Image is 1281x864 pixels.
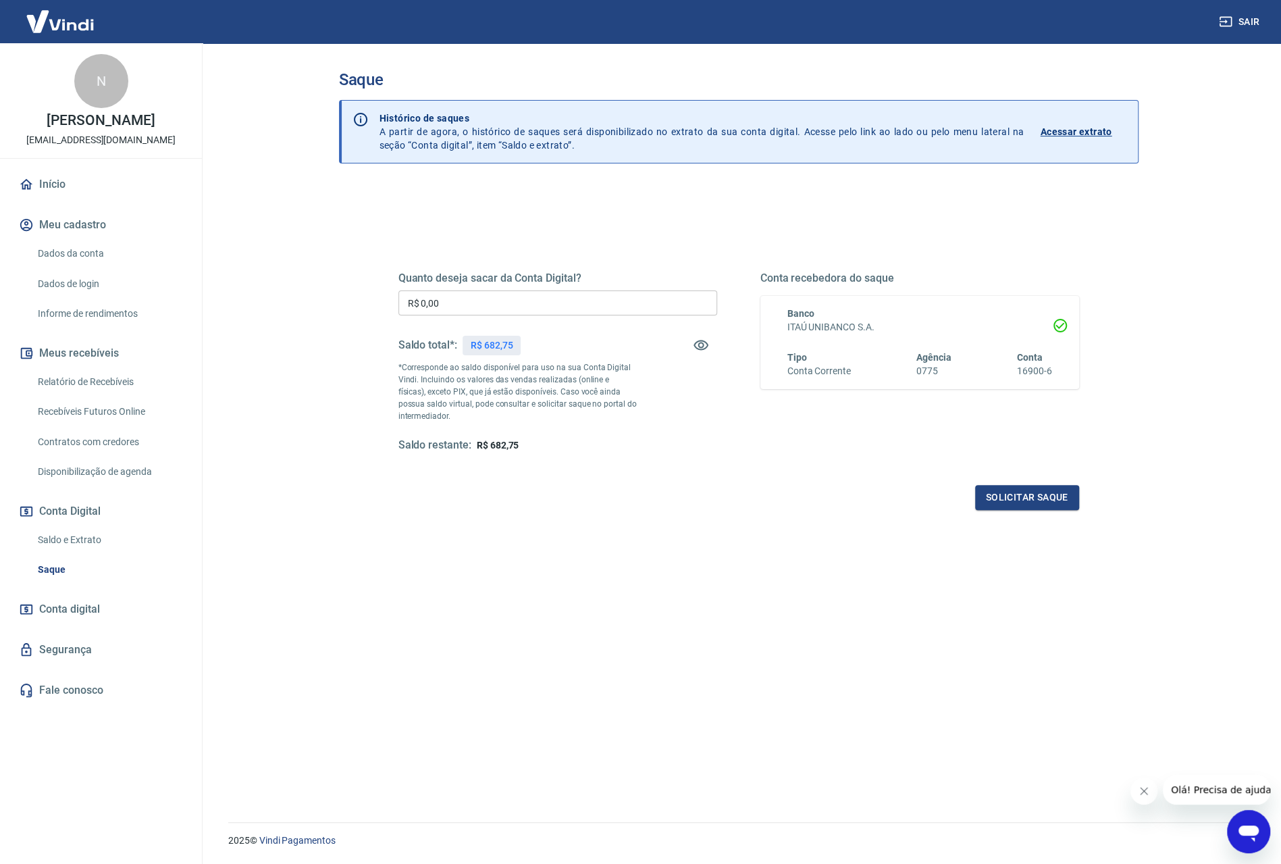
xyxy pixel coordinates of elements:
iframe: Mensagem da empresa [1163,775,1270,805]
a: Saque [32,556,186,584]
span: Conta [1017,352,1043,363]
span: R$ 682,75 [477,440,519,451]
img: Vindi [16,1,104,42]
p: [PERSON_NAME] [47,113,155,128]
h5: Saldo total*: [398,338,457,352]
iframe: Fechar mensagem [1130,778,1157,805]
a: Acessar extrato [1041,111,1127,152]
a: Disponibilização de agenda [32,458,186,486]
span: Tipo [787,352,807,363]
p: Histórico de saques [380,111,1024,125]
iframe: Botão para abrir a janela de mensagens [1227,810,1270,853]
h5: Conta recebedora do saque [760,272,1079,285]
div: N [74,54,128,108]
span: Banco [787,308,814,319]
h3: Saque [339,70,1139,89]
a: Recebíveis Futuros Online [32,398,186,426]
a: Início [16,170,186,199]
p: Acessar extrato [1041,125,1112,138]
a: Saldo e Extrato [32,526,186,554]
h6: 16900-6 [1017,364,1052,378]
a: Dados de login [32,270,186,298]
p: R$ 682,75 [471,338,513,353]
p: *Corresponde ao saldo disponível para uso na sua Conta Digital Vindi. Incluindo os valores das ve... [398,361,637,422]
a: Contratos com credores [32,428,186,456]
span: Conta digital [39,600,100,619]
a: Conta digital [16,594,186,624]
h6: ITAÚ UNIBANCO S.A. [787,320,1052,334]
button: Conta Digital [16,497,186,526]
button: Meus recebíveis [16,338,186,368]
button: Meu cadastro [16,210,186,240]
a: Segurança [16,635,186,665]
button: Sair [1216,9,1265,34]
p: A partir de agora, o histórico de saques será disponibilizado no extrato da sua conta digital. Ac... [380,111,1024,152]
a: Relatório de Recebíveis [32,368,186,396]
h6: 0775 [916,364,951,378]
a: Informe de rendimentos [32,300,186,328]
h5: Saldo restante: [398,438,471,453]
p: 2025 © [228,834,1249,848]
span: Agência [916,352,951,363]
span: Olá! Precisa de ajuda? [8,9,113,20]
h6: Conta Corrente [787,364,851,378]
button: Solicitar saque [975,485,1079,510]
p: [EMAIL_ADDRESS][DOMAIN_NAME] [26,133,176,147]
a: Fale conosco [16,676,186,705]
a: Vindi Pagamentos [259,835,336,846]
h5: Quanto deseja sacar da Conta Digital? [398,272,717,285]
a: Dados da conta [32,240,186,268]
